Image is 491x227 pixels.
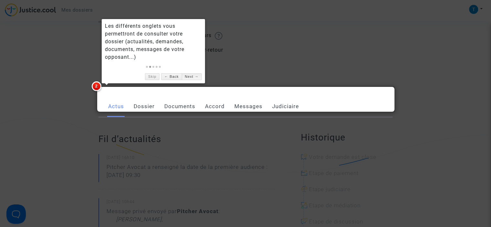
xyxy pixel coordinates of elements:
[134,96,155,117] a: Dossier
[161,73,181,80] a: ← Back
[108,96,124,117] a: Actus
[145,73,159,80] a: Skip
[272,96,299,117] a: Judiciaire
[182,73,202,80] a: Next →
[105,22,202,61] div: Les différents onglets vous permettront de consulter votre dossier (actualités, demandes, documen...
[205,96,225,117] a: Accord
[234,96,262,117] a: Messages
[92,81,101,91] span: 2
[164,96,195,117] a: Documents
